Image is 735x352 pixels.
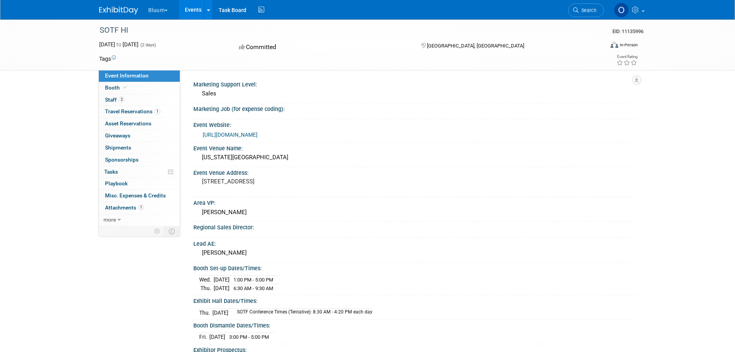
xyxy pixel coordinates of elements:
span: Staff [105,97,125,103]
td: Tags [99,55,116,63]
div: Exhibit Hall Dates/Times: [193,295,636,305]
span: 6:30 AM - 9:30 AM [233,285,273,291]
div: Event Website: [193,119,636,129]
a: Sponsorships [99,154,180,166]
span: 1 [138,204,144,210]
span: Search [579,7,596,13]
span: Booth [105,84,129,91]
a: [URL][DOMAIN_NAME] [203,132,258,138]
div: SOTF HI [97,23,592,37]
a: Tasks [99,166,180,178]
div: [PERSON_NAME] [199,206,630,218]
div: Booth Dismantle Dates/Times: [193,320,636,329]
td: Toggle Event Tabs [164,226,180,236]
pre: [STREET_ADDRESS] [202,178,369,185]
div: Event Format [558,40,638,52]
span: Sponsorships [105,157,139,163]
span: Event Information [105,72,149,79]
a: Asset Reservations [99,118,180,130]
img: Olga Yuger [614,3,629,18]
a: Playbook [99,178,180,190]
div: Area VP: [193,197,636,207]
span: Travel Reservations [105,108,160,114]
span: 1:00 PM - 5:00 PM [233,277,273,283]
img: ExhibitDay [99,7,138,14]
div: Lead AE: [193,238,636,248]
td: [DATE] [214,276,230,284]
a: Staff3 [99,94,180,106]
span: Shipments [105,144,131,151]
div: Sales [199,88,630,100]
a: Misc. Expenses & Credits [99,190,180,202]
span: Playbook [105,180,128,187]
img: Format-Inperson.png [610,42,618,48]
span: Giveaways [105,132,130,139]
div: Event Venue Address: [193,167,636,177]
td: Wed. [199,276,214,284]
a: Giveaways [99,130,180,142]
div: Marketing Job (for expense coding): [193,103,636,113]
span: 1 [154,109,160,114]
span: Asset Reservations [105,120,151,127]
span: Attachments [105,204,144,211]
td: SOTF Conference Times (Tentative): 8:30 AM - 4:20 PM each day [232,308,372,317]
div: Event Rating [616,55,637,59]
td: [DATE] [212,308,228,317]
div: Committed [237,40,409,54]
td: Personalize Event Tab Strip [151,226,164,236]
a: more [99,214,180,226]
td: [DATE] [209,333,225,341]
span: Misc. Expenses & Credits [105,192,166,199]
a: Event Information [99,70,180,82]
a: Shipments [99,142,180,154]
td: [DATE] [214,284,230,292]
div: [PERSON_NAME] [199,247,630,259]
div: In-Person [619,42,638,48]
span: (2 days) [140,42,156,48]
span: to [115,41,123,48]
a: Travel Reservations1 [99,106,180,118]
td: Thu. [199,284,214,292]
div: Booth Set-up Dates/Times: [193,262,636,272]
span: Event ID: 11135996 [612,28,644,34]
a: Booth [99,82,180,94]
div: Regional Sales Director: [193,222,636,231]
span: [DATE] [DATE] [99,41,139,48]
i: Booth reservation complete [123,85,127,90]
td: Fri. [199,333,209,341]
span: more [103,216,116,223]
span: 3:00 PM - 5:00 PM [229,334,269,340]
a: Attachments1 [99,202,180,214]
span: 3 [119,97,125,102]
a: Search [568,4,604,17]
td: Thu. [199,308,212,317]
div: [US_STATE][GEOGRAPHIC_DATA] [199,151,630,164]
span: Tasks [104,169,118,175]
div: Event Venue Name: [193,143,636,152]
div: Marketing Support Level: [193,79,636,88]
span: [GEOGRAPHIC_DATA], [GEOGRAPHIC_DATA] [427,43,524,49]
